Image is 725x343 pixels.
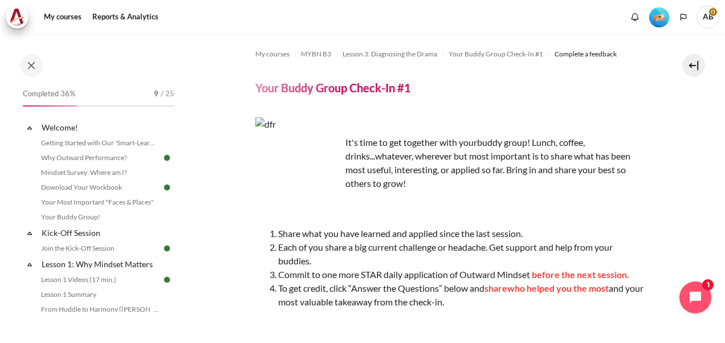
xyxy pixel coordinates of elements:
[6,6,34,28] a: Architeck Architeck
[38,273,162,287] a: Lesson 1 Videos (17 min.)
[255,49,290,59] span: My courses
[24,259,35,270] span: Collapse
[38,210,162,224] a: Your Buddy Group!
[88,6,162,28] a: Reports & Analytics
[278,227,644,240] li: Share what you have learned and applied since the last session.
[162,275,172,285] img: Done
[38,166,162,179] a: Mindset Survey: Where am I?
[9,9,25,26] img: Architeck
[38,181,162,194] a: Download Your Workbook
[278,281,644,309] li: To get credit, click “Answer the Questions” below and and your most valuable takeaway from the ch...
[697,6,719,28] span: AB
[255,136,644,190] p: buddy group! Lunch, coffee, drinks...whatever, wherever but most important is to share what has b...
[40,6,85,28] a: My courses
[645,6,674,27] a: Level #2
[484,283,507,293] span: share
[343,49,437,59] span: Lesson 3: Diagnosing the Drama
[345,137,477,148] span: It's time to get together with your
[449,47,543,61] a: Your Buddy Group Check-In #1
[255,45,644,63] nav: Navigation bar
[162,182,172,193] img: Done
[649,7,669,27] img: Level #2
[38,195,162,209] a: Your Most Important "Faces & Places"
[555,49,617,59] span: Complete a feedback
[24,227,35,239] span: Collapse
[40,256,162,272] a: Lesson 1: Why Mindset Matters
[24,122,35,133] span: Collapse
[162,153,172,163] img: Done
[161,88,174,100] span: / 25
[449,49,543,59] span: Your Buddy Group Check-In #1
[154,88,158,100] span: 9
[40,225,162,240] a: Kick-Off Session
[162,243,172,254] img: Done
[38,288,162,301] a: Lesson 1 Summary
[532,269,627,280] span: before the next session
[626,9,643,26] div: Show notification window with no new notifications
[675,9,692,26] button: Languages
[278,268,644,281] li: Commit to one more STAR daily application of Outward Mindset
[627,269,629,280] span: .
[255,80,411,95] h4: Your Buddy Group Check-In #1
[38,242,162,255] a: Join the Kick-Off Session
[38,136,162,150] a: Getting Started with Our 'Smart-Learning' Platform
[255,47,290,61] a: My courses
[38,303,162,316] a: From Huddle to Harmony ([PERSON_NAME]'s Story)
[23,105,78,107] div: 36%
[278,242,613,266] span: Each of you share a big current challenge or headache. Get support and help from your buddies.
[697,6,719,28] a: User menu
[343,47,437,61] a: Lesson 3: Diagnosing the Drama
[301,47,331,61] a: MYBN B3
[255,117,341,203] img: dfr
[649,6,669,27] div: Level #2
[507,283,609,293] span: who helped you the most
[23,88,75,100] span: Completed 36%
[301,49,331,59] span: MYBN B3
[40,120,162,135] a: Welcome!
[38,151,162,165] a: Why Outward Performance?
